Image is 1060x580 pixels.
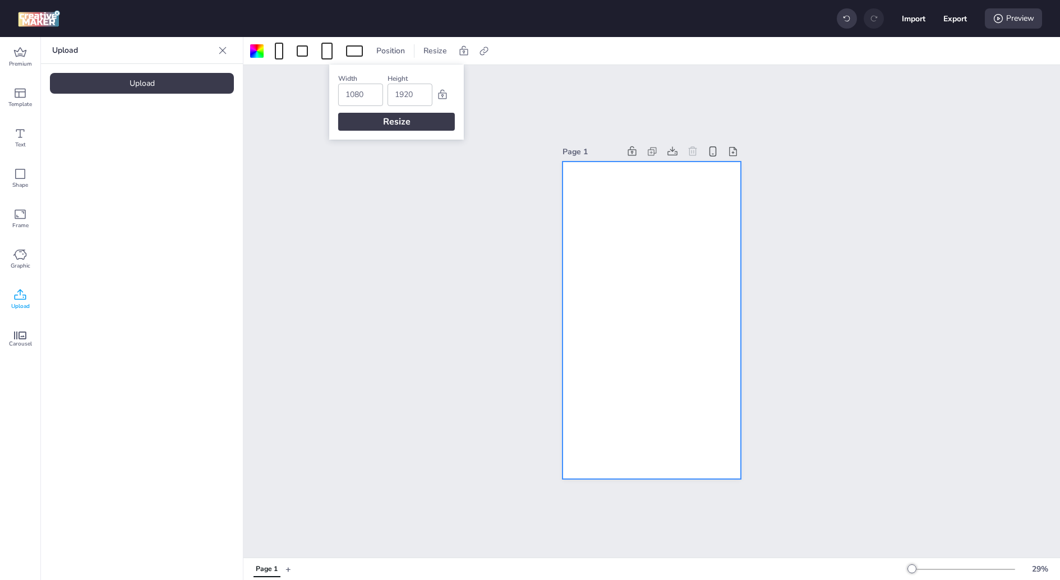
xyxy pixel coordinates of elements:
div: 29 % [1026,563,1053,575]
span: Position [374,45,407,57]
div: Page 1 [563,146,620,158]
img: logo Creative Maker [18,10,60,27]
div: Height [388,73,432,84]
div: Preview [985,8,1042,29]
span: Text [15,140,26,149]
div: Page 1 [256,564,278,574]
span: Shape [12,181,28,190]
div: Tabs [248,559,285,579]
span: Resize [421,45,449,57]
span: Upload [11,302,30,311]
span: Template [8,100,32,109]
button: + [285,559,291,579]
div: Upload [50,73,234,94]
button: Import [902,7,925,30]
span: Graphic [11,261,30,270]
div: Resize [338,113,455,131]
span: Carousel [9,339,32,348]
button: Export [943,7,967,30]
p: Upload [52,37,214,64]
div: Width [338,73,383,84]
span: Premium [9,59,32,68]
span: Frame [12,221,29,230]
